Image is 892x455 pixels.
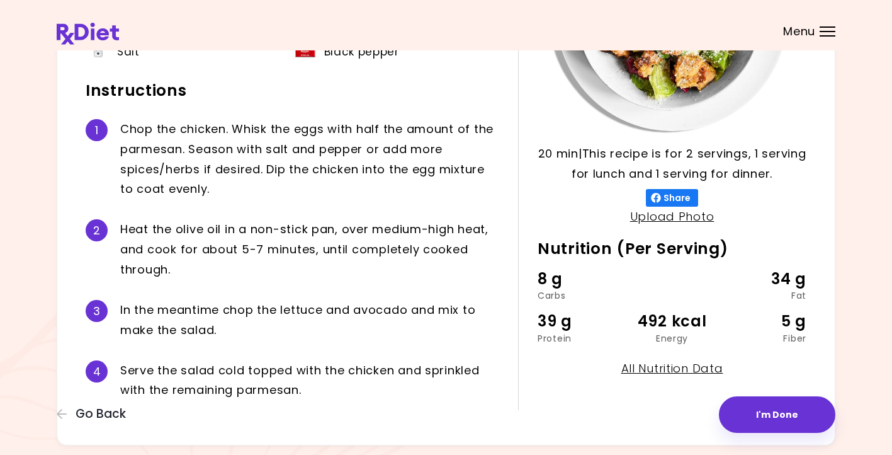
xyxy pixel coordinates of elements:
[86,219,108,241] div: 2
[86,360,108,383] div: 4
[86,300,108,322] div: 3
[120,119,499,199] div: C h o p t h e c h i c k e n . W h i s k t h e e g g s w i t h h a l f t h e a m o u n t o f t h e...
[86,119,108,141] div: 1
[661,193,693,203] span: Share
[627,309,716,333] div: 492 kcal
[717,291,806,300] div: Fat
[717,309,806,333] div: 5 g
[120,300,499,340] div: I n t h e m e a n t i m e c h o p t h e l e t t u c e a n d a v o c a d o a n d m i x t o m a k e...
[717,267,806,291] div: 34 g
[538,144,806,184] p: 20 min | This recipe is for 2 servings, 1 serving for lunch and 1 serving for dinner.
[630,209,714,224] a: Upload Photo
[538,309,627,333] div: 39 g
[783,26,815,37] span: Menu
[538,267,627,291] div: 8 g
[120,219,499,280] div: H e a t t h e o l i v e o i l i n a n o n - s t i c k p a n , o v e r m e d i u m - h i g h h e a...
[719,396,835,433] button: I'm Done
[86,81,499,101] h2: Instructions
[538,239,806,259] h2: Nutrition (Per Serving)
[76,407,126,421] span: Go Back
[120,360,499,401] div: S e r v e t h e s a l a d c o l d t o p p e d w i t h t h e c h i c k e n a n d s p r i n k l e d...
[538,291,627,300] div: Carbs
[57,23,119,45] img: RxDiet
[117,45,140,58] span: Salt
[627,334,716,343] div: Energy
[646,189,698,207] button: Share
[621,360,723,376] a: All Nutrition Data
[538,334,627,343] div: Protein
[717,334,806,343] div: Fiber
[324,45,399,58] span: Black pepper
[57,407,132,421] button: Go Back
